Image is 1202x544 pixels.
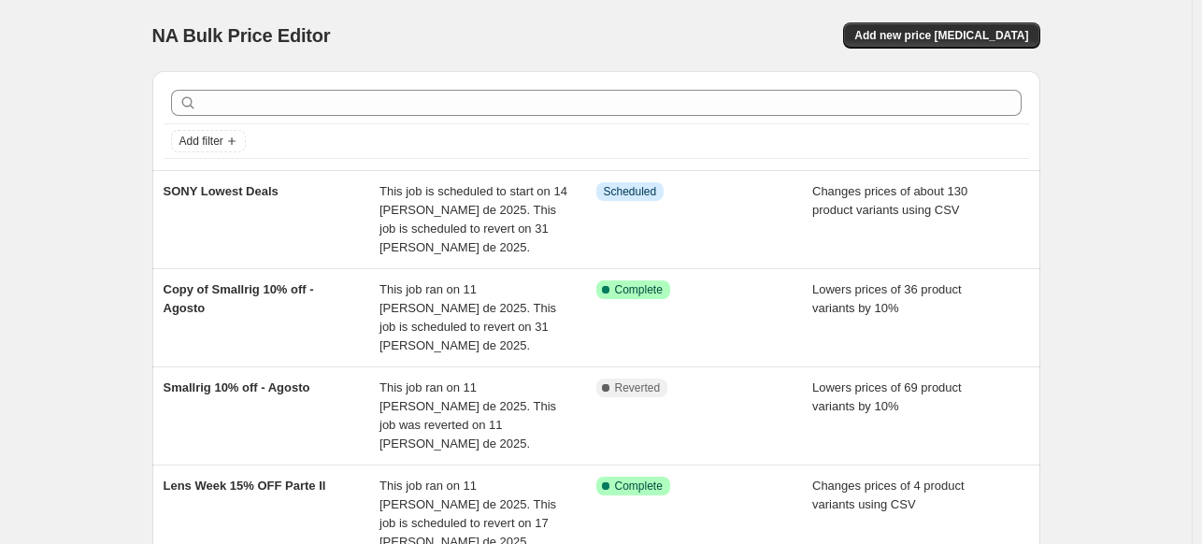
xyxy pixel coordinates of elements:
[379,380,556,451] span: This job ran on 11 [PERSON_NAME] de 2025. This job was reverted on 11 [PERSON_NAME] de 2025.
[812,479,965,511] span: Changes prices of 4 product variants using CSV
[164,282,314,315] span: Copy of Smallrig 10% off - Agosto
[615,380,661,395] span: Reverted
[179,134,223,149] span: Add filter
[152,25,331,46] span: NA Bulk Price Editor
[843,22,1039,49] button: Add new price [MEDICAL_DATA]
[812,184,967,217] span: Changes prices of about 130 product variants using CSV
[615,479,663,494] span: Complete
[171,130,246,152] button: Add filter
[812,380,962,413] span: Lowers prices of 69 product variants by 10%
[812,282,962,315] span: Lowers prices of 36 product variants by 10%
[164,380,310,394] span: Smallrig 10% off - Agosto
[164,184,279,198] span: SONY Lowest Deals
[854,28,1028,43] span: Add new price [MEDICAL_DATA]
[164,479,326,493] span: Lens Week 15% OFF Parte II
[379,282,556,352] span: This job ran on 11 [PERSON_NAME] de 2025. This job is scheduled to revert on 31 [PERSON_NAME] de ...
[379,184,567,254] span: This job is scheduled to start on 14 [PERSON_NAME] de 2025. This job is scheduled to revert on 31...
[604,184,657,199] span: Scheduled
[615,282,663,297] span: Complete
